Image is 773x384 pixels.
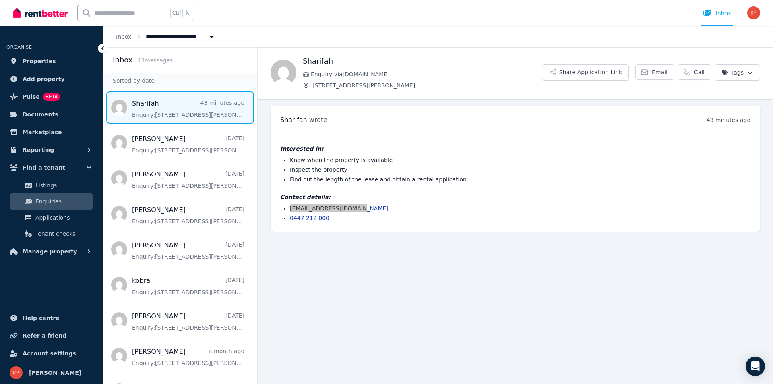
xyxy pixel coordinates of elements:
a: Call [678,64,711,80]
span: BETA [43,93,60,101]
span: 43 message s [137,57,173,64]
nav: Breadcrumb [103,26,229,47]
span: Properties [23,56,56,66]
h4: Contact details: [280,193,750,201]
h4: Interested in: [280,145,750,153]
a: [PERSON_NAME][DATE]Enquiry:[STREET_ADDRESS][PERSON_NAME]. [132,134,244,154]
a: Add property [6,71,96,87]
h2: Inbox [113,54,132,66]
span: Sharifah [280,116,307,124]
span: Call [694,68,705,76]
span: Refer a friend [23,331,66,340]
span: Find a tenant [23,163,65,172]
span: Account settings [23,349,76,358]
span: Documents [23,110,58,119]
span: Help centre [23,313,60,323]
a: Sharifah43 minutes agoEnquiry:[STREET_ADDRESS][PERSON_NAME]. [132,99,244,119]
span: Applications [35,213,90,222]
a: Inbox [116,33,131,40]
a: Marketplace [6,124,96,140]
img: Sharifah [271,60,296,85]
span: [STREET_ADDRESS][PERSON_NAME] [312,81,542,89]
button: Reporting [6,142,96,158]
span: wrote [309,116,327,124]
a: Enquiries [10,193,93,210]
span: k [186,10,189,16]
a: kobra[DATE]Enquiry:[STREET_ADDRESS][PERSON_NAME]. [132,276,244,296]
a: Account settings [6,345,96,361]
time: 43 minutes ago [707,117,750,123]
span: ORGANISE [6,44,32,50]
span: Enquiry via [DOMAIN_NAME] [311,70,542,78]
button: Share Application Link [542,64,629,81]
li: Know when the property is available [290,156,750,164]
a: Tenant checks [10,226,93,242]
a: Refer a friend [6,328,96,344]
span: Enquiries [35,197,90,206]
span: Email [652,68,668,76]
span: Manage property [23,247,77,256]
a: Listings [10,177,93,193]
span: Listings [35,181,90,190]
span: Ctrl [170,8,183,18]
a: Email [635,64,674,80]
span: Pulse [23,92,40,102]
div: Open Intercom Messenger [746,357,765,376]
a: [PERSON_NAME][DATE]Enquiry:[STREET_ADDRESS][PERSON_NAME]. [132,241,244,261]
a: Applications [10,210,93,226]
button: Manage property [6,243,96,259]
span: [PERSON_NAME] [29,368,81,378]
img: Kate Papashvili [10,366,23,379]
a: [PERSON_NAME]a month agoEnquiry:[STREET_ADDRESS][PERSON_NAME]. [132,347,244,367]
a: PulseBETA [6,89,96,105]
li: Inspect the property [290,166,750,174]
a: Documents [6,106,96,122]
img: RentBetter [13,7,68,19]
a: [EMAIL_ADDRESS][DOMAIN_NAME] [290,205,389,212]
img: Kate Papashvili [747,6,760,19]
span: Tenant checks [35,229,90,239]
div: Sorted by date [103,73,257,88]
a: [PERSON_NAME][DATE]Enquiry:[STREET_ADDRESS][PERSON_NAME]. [132,170,244,190]
a: [PERSON_NAME][DATE]Enquiry:[STREET_ADDRESS][PERSON_NAME]. [132,205,244,225]
span: Tags [721,68,744,77]
span: Add property [23,74,65,84]
div: Inbox [703,9,731,17]
a: Properties [6,53,96,69]
button: Find a tenant [6,160,96,176]
span: Marketplace [23,127,62,137]
a: 0447 212 000 [290,215,329,221]
li: Find out the length of the lease and obtain a rental application [290,175,750,183]
a: Help centre [6,310,96,326]
span: Reporting [23,145,54,155]
h1: Sharifah [303,56,542,67]
a: [PERSON_NAME][DATE]Enquiry:[STREET_ADDRESS][PERSON_NAME]. [132,311,244,332]
button: Tags [715,64,760,81]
